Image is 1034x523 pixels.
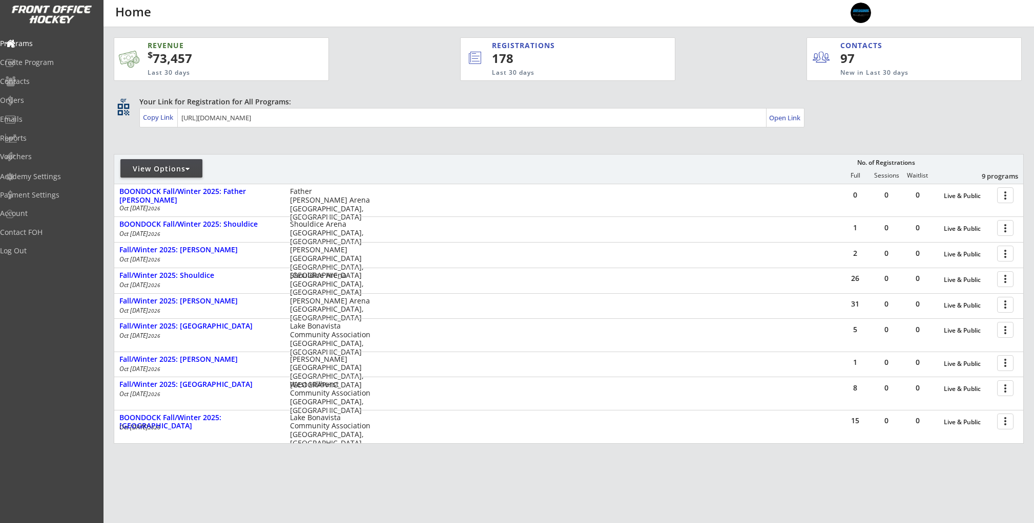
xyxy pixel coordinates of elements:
div: Fall/Winter 2025: [PERSON_NAME] [119,246,279,254]
div: [PERSON_NAME][GEOGRAPHIC_DATA] [GEOGRAPHIC_DATA], [GEOGRAPHIC_DATA] [290,355,370,389]
div: Waitlist [902,172,933,179]
div: Shouldice Arena [GEOGRAPHIC_DATA], [GEOGRAPHIC_DATA] [290,220,370,246]
div: Open Link [769,114,801,122]
div: [PERSON_NAME][GEOGRAPHIC_DATA] [GEOGRAPHIC_DATA], [GEOGRAPHIC_DATA] [290,246,370,280]
button: more_vert [997,187,1014,203]
em: 2026 [148,281,160,289]
div: 0 [902,326,933,333]
div: Oct [DATE] [119,256,276,263]
div: Oct [DATE] [119,391,276,397]
div: Copy Link [143,113,175,122]
div: 1 [840,224,871,231]
div: 0 [871,300,902,308]
em: 2026 [148,390,160,398]
div: Oct [DATE] [119,424,276,430]
em: 2026 [148,424,160,431]
div: Live & Public [944,360,992,367]
em: 2026 [148,365,160,373]
div: 0 [871,417,902,424]
div: Shouldice Arena [GEOGRAPHIC_DATA], [GEOGRAPHIC_DATA] [290,271,370,297]
div: Fall/Winter 2025: Shouldice [119,271,279,280]
div: No. of Registrations [854,159,918,166]
div: Oct [DATE] [119,231,276,237]
div: Lake Bonavista Community Association [GEOGRAPHIC_DATA], [GEOGRAPHIC_DATA] [290,413,370,448]
div: West Hillhurst Community Association [GEOGRAPHIC_DATA], [GEOGRAPHIC_DATA] [290,380,370,415]
div: Last 30 days [148,69,279,77]
div: 0 [871,384,902,391]
div: 97 [840,50,903,67]
div: Live & Public [944,302,992,309]
div: 1 [840,359,871,366]
div: Live & Public [944,276,992,284]
em: 2026 [148,307,160,314]
div: Last 30 days [492,69,633,77]
div: 0 [871,326,902,333]
div: REVENUE [148,40,279,51]
div: 178 [492,50,640,67]
div: 0 [902,300,933,308]
div: 0 [871,359,902,366]
div: 0 [902,191,933,199]
div: 0 [902,417,933,424]
button: more_vert [997,355,1014,371]
em: 2026 [148,205,160,212]
div: 0 [902,250,933,257]
div: 0 [871,250,902,257]
div: Live & Public [944,192,992,200]
div: CONTACTS [840,40,887,51]
button: more_vert [997,322,1014,338]
div: Live & Public [944,225,992,232]
div: Live & Public [944,385,992,393]
div: Live & Public [944,251,992,258]
div: Father [PERSON_NAME] Arena [GEOGRAPHIC_DATA], [GEOGRAPHIC_DATA] [290,187,370,222]
div: 0 [871,275,902,282]
div: New in Last 30 days [840,69,974,77]
div: Oct [DATE] [119,333,276,339]
div: 2 [840,250,871,257]
div: qr [117,97,129,103]
div: BOONDOCK Fall/Winter 2025: Shouldice [119,220,279,229]
div: Oct [DATE] [119,282,276,288]
div: 0 [902,275,933,282]
a: Open Link [769,111,801,125]
div: 5 [840,326,871,333]
div: Fall/Winter 2025: [PERSON_NAME] [119,355,279,364]
div: 26 [840,275,871,282]
div: Your Link for Registration for All Programs: [139,97,992,107]
div: 0 [840,191,871,199]
button: more_vert [997,297,1014,313]
button: qr_code [116,102,131,117]
div: Live & Public [944,327,992,334]
div: Lake Bonavista Community Association [GEOGRAPHIC_DATA], [GEOGRAPHIC_DATA] [290,322,370,356]
div: 9 programs [965,171,1018,181]
button: more_vert [997,380,1014,396]
em: 2026 [148,332,160,339]
div: View Options [120,164,202,174]
em: 2026 [148,256,160,263]
div: Oct [DATE] [119,366,276,372]
div: 0 [871,224,902,231]
div: [PERSON_NAME] Arena [GEOGRAPHIC_DATA], [GEOGRAPHIC_DATA] [290,297,370,322]
div: 8 [840,384,871,391]
button: more_vert [997,413,1014,429]
div: 31 [840,300,871,308]
button: more_vert [997,246,1014,261]
div: Oct [DATE] [119,308,276,314]
div: Oct [DATE] [119,205,276,211]
div: 0 [871,191,902,199]
div: Fall/Winter 2025: [GEOGRAPHIC_DATA] [119,322,279,331]
div: 0 [902,359,933,366]
div: Sessions [871,172,902,179]
div: 0 [902,384,933,391]
button: more_vert [997,220,1014,236]
div: BOONDOCK Fall/Winter 2025: [GEOGRAPHIC_DATA] [119,413,279,431]
div: 15 [840,417,871,424]
div: REGISTRATIONS [492,40,628,51]
div: Live & Public [944,419,992,426]
div: Fall/Winter 2025: [PERSON_NAME] [119,297,279,306]
div: Full [840,172,871,179]
em: 2026 [148,230,160,237]
div: Fall/Winter 2025: [GEOGRAPHIC_DATA] [119,380,279,389]
div: 0 [902,224,933,231]
div: 73,457 [148,50,296,67]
